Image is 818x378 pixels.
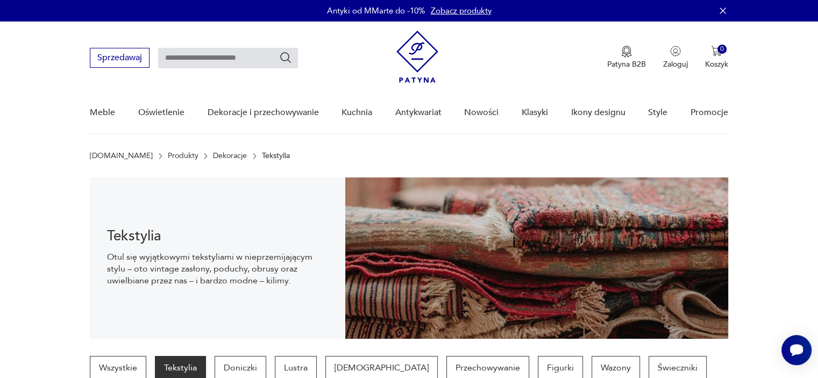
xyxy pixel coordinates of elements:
a: Klasyki [522,92,548,133]
a: Sprzedawaj [90,55,150,62]
a: Produkty [168,152,198,160]
div: 0 [717,45,727,54]
p: Antyki od MMarte do -10% [327,5,425,16]
p: Patyna B2B [607,59,646,69]
a: Promocje [691,92,728,133]
button: Zaloguj [663,46,688,69]
a: Kuchnia [342,92,372,133]
p: Koszyk [705,59,728,69]
h1: Tekstylia [107,230,328,243]
iframe: Smartsupp widget button [781,335,812,365]
img: Ikonka użytkownika [670,46,681,56]
p: Otul się wyjątkowymi tekstyliami w nieprzemijającym stylu – oto vintage zasłony, poduchy, obrusy ... [107,251,328,287]
button: Patyna B2B [607,46,646,69]
a: Dekoracje [213,152,247,160]
img: Ikona koszyka [711,46,722,56]
p: Zaloguj [663,59,688,69]
a: Nowości [464,92,499,133]
img: Ikona medalu [621,46,632,58]
a: Antykwariat [395,92,442,133]
img: Patyna - sklep z meblami i dekoracjami vintage [396,31,438,83]
a: [DOMAIN_NAME] [90,152,153,160]
button: 0Koszyk [705,46,728,69]
img: 48f99acd0804ce3b12bd850a7f0f7b10.jpg [345,177,728,339]
button: Szukaj [279,51,292,64]
a: Ikona medaluPatyna B2B [607,46,646,69]
a: Meble [90,92,115,133]
a: Oświetlenie [138,92,184,133]
a: Dekoracje i przechowywanie [207,92,318,133]
a: Zobacz produkty [431,5,492,16]
a: Style [648,92,667,133]
a: Ikony designu [571,92,625,133]
p: Tekstylia [262,152,290,160]
button: Sprzedawaj [90,48,150,68]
